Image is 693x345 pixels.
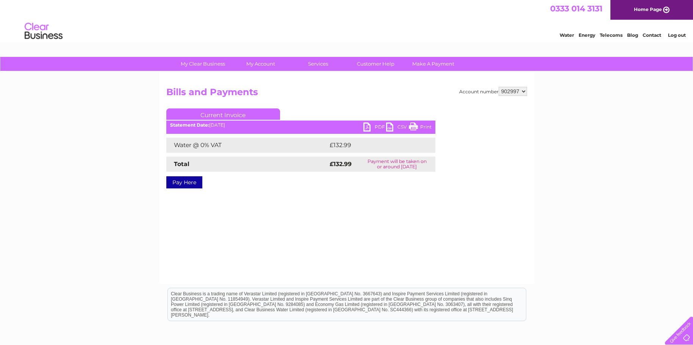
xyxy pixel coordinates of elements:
[459,87,527,96] div: Account number
[668,32,686,38] a: Log out
[166,108,280,120] a: Current Invoice
[174,160,189,168] strong: Total
[550,4,602,13] a: 0333 014 3131
[344,57,407,71] a: Customer Help
[643,32,661,38] a: Contact
[627,32,638,38] a: Blog
[168,4,526,37] div: Clear Business is a trading name of Verastar Limited (registered in [GEOGRAPHIC_DATA] No. 3667643...
[229,57,292,71] a: My Account
[287,57,349,71] a: Services
[24,20,63,43] img: logo.png
[560,32,574,38] a: Water
[579,32,595,38] a: Energy
[363,122,386,133] a: PDF
[600,32,623,38] a: Telecoms
[330,160,352,168] strong: £132.99
[166,122,435,128] div: [DATE]
[359,157,435,172] td: Payment will be taken on or around [DATE]
[386,122,409,133] a: CSV
[166,176,202,188] a: Pay Here
[170,122,209,128] b: Statement Date:
[172,57,234,71] a: My Clear Business
[166,138,328,153] td: Water @ 0% VAT
[409,122,432,133] a: Print
[402,57,465,71] a: Make A Payment
[166,87,527,101] h2: Bills and Payments
[328,138,421,153] td: £132.99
